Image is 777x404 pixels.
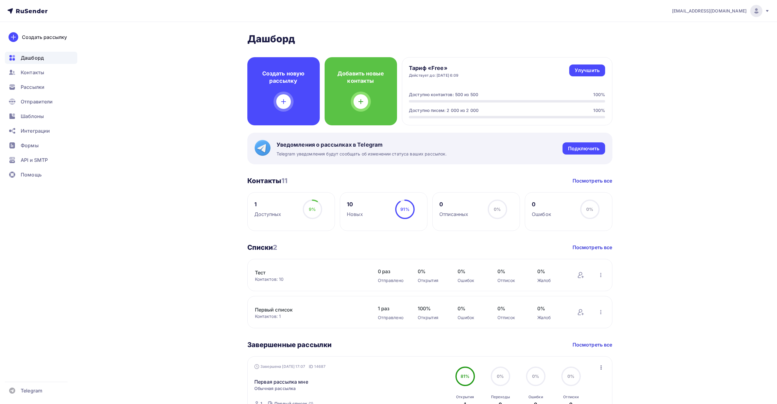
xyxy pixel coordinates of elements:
span: Telegram уведомления будут сообщать об изменении статуса ваших рассылок. [277,151,447,157]
span: Уведомления о рассылках в Telegram [277,141,447,148]
div: Отписки [563,395,579,399]
span: 0% [567,374,574,379]
a: [EMAIL_ADDRESS][DOMAIN_NAME] [672,5,770,17]
div: 100% [593,92,605,98]
span: Обычная рассылка [254,385,296,392]
div: Контактов: 10 [255,276,366,282]
h3: Списки [247,243,277,252]
span: Шаблоны [21,113,44,120]
span: 0% [418,268,445,275]
span: API и SMTP [21,156,48,164]
div: 1 [254,201,281,208]
div: Отписанных [439,211,468,218]
span: 0% [537,305,565,312]
span: 14687 [314,364,326,370]
div: Действует до: [DATE] 6:09 [409,73,459,78]
span: 0% [537,268,565,275]
div: Открытия [418,315,445,321]
div: Отправлено [378,315,406,321]
span: 0 раз [378,268,406,275]
span: 0% [497,268,525,275]
div: Жалоб [537,315,565,321]
span: 9% [309,207,316,212]
span: Помощь [21,171,42,178]
div: Создать рассылку [22,33,67,41]
div: Жалоб [537,277,565,284]
a: Формы [5,139,77,151]
div: Переходы [491,395,510,399]
span: Интеграции [21,127,50,134]
span: Рассылки [21,83,44,91]
a: Первая рассылка мне [254,378,308,385]
div: Ошибок [458,277,485,284]
span: ID [309,364,313,370]
h4: Создать новую рассылку [257,70,310,85]
span: 81% [461,374,469,379]
span: 100% [418,305,445,312]
div: Доступных [254,211,281,218]
div: Отписок [497,277,525,284]
div: 100% [593,107,605,113]
a: Отправители [5,96,77,108]
span: Формы [21,142,39,149]
span: 0% [497,305,525,312]
a: Посмотреть все [573,177,612,184]
div: Контактов: 1 [255,313,366,319]
h4: Добавить новые контакты [334,70,387,85]
div: Ошибок [532,211,551,218]
span: 2 [273,243,277,251]
div: Ошибки [528,395,543,399]
a: Рассылки [5,81,77,93]
div: Подключить [568,145,599,152]
a: Посмотреть все [573,244,612,251]
a: Шаблоны [5,110,77,122]
a: Контакты [5,66,77,78]
a: Дашборд [5,52,77,64]
span: 0% [586,207,593,212]
span: Контакты [21,69,44,76]
div: 0 [532,201,551,208]
a: Посмотреть все [573,341,612,348]
div: Доступно писем: 2 000 из 2 000 [409,107,479,113]
h4: Тариф «Free» [409,64,459,72]
div: Завершена [DATE] 17:07 [254,364,326,370]
a: Первый список [255,306,358,313]
div: Отправлено [378,277,406,284]
span: 0% [494,207,501,212]
span: 0% [532,374,539,379]
div: 0 [439,201,468,208]
div: 10 [347,201,363,208]
span: 0% [497,374,504,379]
h3: Завершенные рассылки [247,340,332,349]
div: Открытия [418,277,445,284]
span: 11 [281,177,287,185]
span: [EMAIL_ADDRESS][DOMAIN_NAME] [672,8,747,14]
div: Новых [347,211,363,218]
h3: Контакты [247,176,287,185]
div: Доступно контактов: 500 из 500 [409,92,478,98]
span: 0% [458,305,485,312]
span: Дашборд [21,54,44,61]
span: Отправители [21,98,53,105]
div: Открытия [456,395,474,399]
div: Улучшить [575,67,600,74]
span: 1 раз [378,305,406,312]
span: Telegram [21,387,42,394]
a: Тест [255,269,358,276]
div: Ошибок [458,315,485,321]
span: 91% [400,207,409,212]
span: 0% [458,268,485,275]
h2: Дашборд [247,33,612,45]
div: Отписок [497,315,525,321]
